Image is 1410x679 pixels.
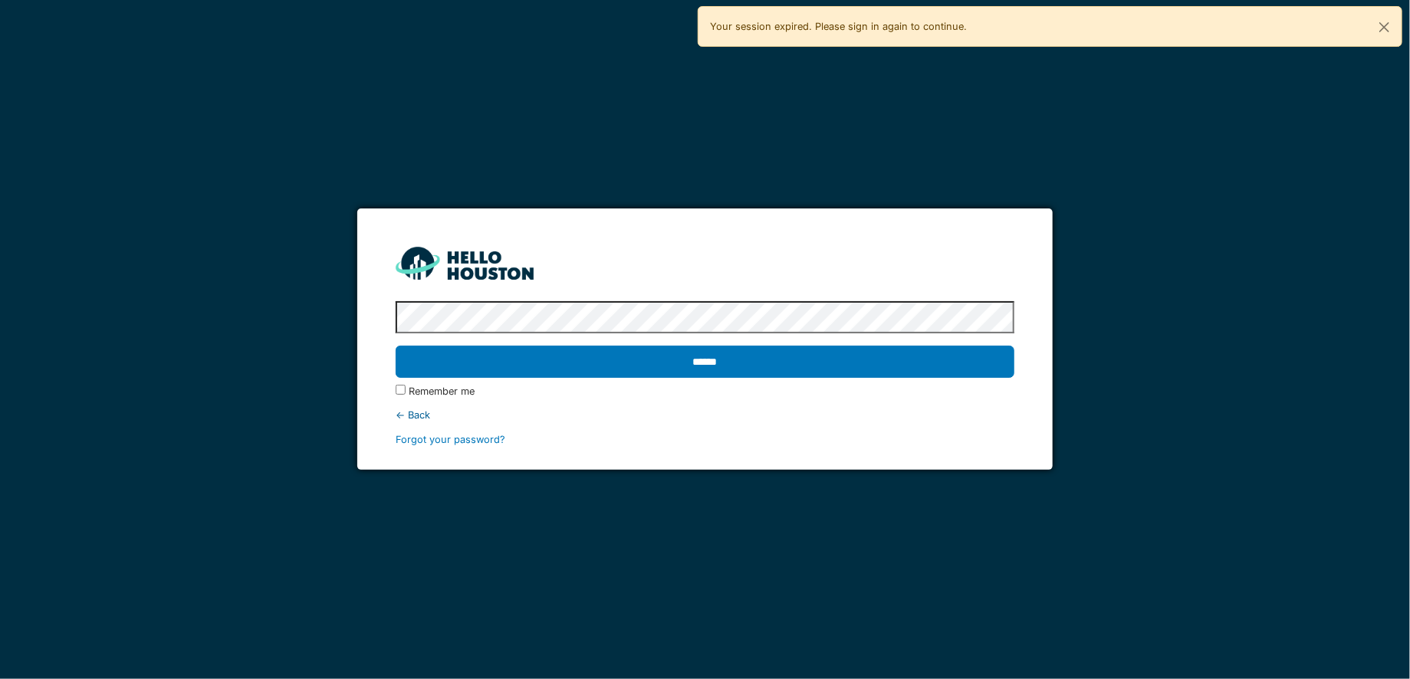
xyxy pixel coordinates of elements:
div: Your session expired. Please sign in again to continue. [698,6,1403,47]
a: Forgot your password? [396,434,505,445]
img: HH_line-BYnF2_Hg.png [396,247,534,280]
label: Remember me [409,384,475,399]
div: ← Back [396,408,1014,422]
button: Close [1367,7,1402,48]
